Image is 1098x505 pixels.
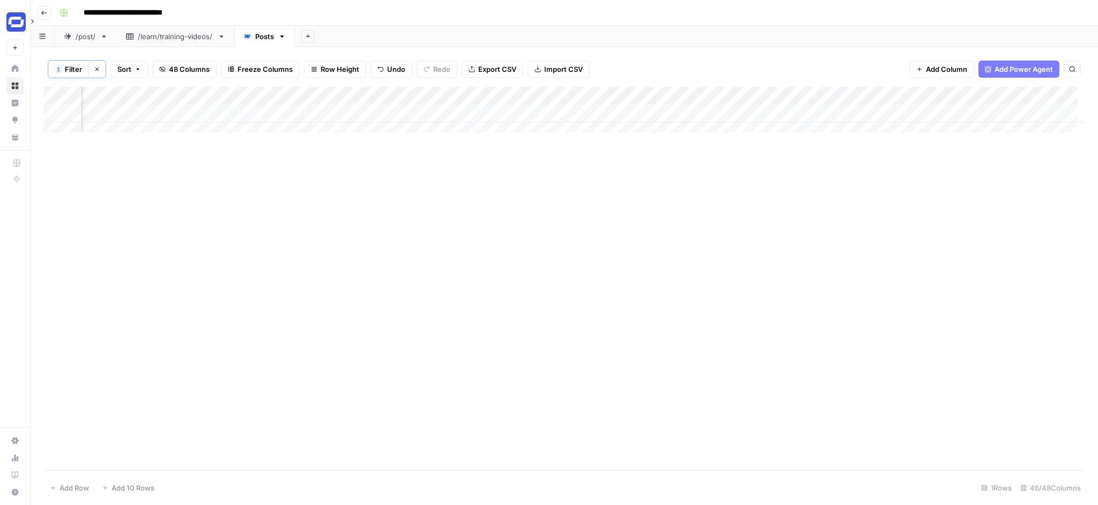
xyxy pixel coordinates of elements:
[528,61,590,78] button: Import CSV
[995,64,1053,75] span: Add Power Agent
[255,31,274,42] div: Posts
[221,61,300,78] button: Freeze Columns
[6,449,24,466] a: Usage
[234,26,295,47] a: Posts
[152,61,217,78] button: 48 Columns
[43,479,95,496] button: Add Row
[370,61,412,78] button: Undo
[462,61,523,78] button: Export CSV
[6,484,24,501] button: Help + Support
[117,64,131,75] span: Sort
[6,60,24,77] a: Home
[60,482,89,493] span: Add Row
[6,12,26,32] img: Synthesia Logo
[977,479,1016,496] div: 1 Rows
[95,479,161,496] button: Add 10 Rows
[6,129,24,146] a: Your Data
[6,9,24,35] button: Workspace: Synthesia
[6,94,24,112] a: Insights
[138,31,213,42] div: /learn/training-videos/
[417,61,457,78] button: Redo
[76,31,96,42] div: /post/
[48,61,88,78] button: 1Filter
[55,65,62,73] div: 1
[117,26,234,47] a: /learn/training-videos/
[169,64,210,75] span: 48 Columns
[321,64,359,75] span: Row Height
[6,112,24,129] a: Opportunities
[65,64,82,75] span: Filter
[544,64,583,75] span: Import CSV
[6,77,24,94] a: Browse
[926,64,967,75] span: Add Column
[238,64,293,75] span: Freeze Columns
[909,61,974,78] button: Add Column
[57,65,60,73] span: 1
[6,466,24,484] a: Learning Hub
[6,432,24,449] a: Settings
[112,482,154,493] span: Add 10 Rows
[478,64,516,75] span: Export CSV
[433,64,450,75] span: Redo
[55,26,117,47] a: /post/
[387,64,405,75] span: Undo
[304,61,366,78] button: Row Height
[110,61,148,78] button: Sort
[978,61,1059,78] button: Add Power Agent
[1016,479,1085,496] div: 46/48 Columns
